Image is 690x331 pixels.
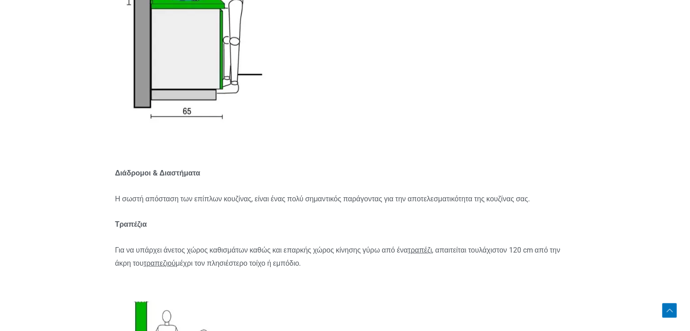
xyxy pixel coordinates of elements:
p: Η σωστή απόσταση των επίπλων κουζίνας, είναι ένας πολύ σημαντικός παράγοντας για την αποτελεσματι... [115,193,575,206]
strong: Διάδρομοι & Διαστήματα [115,169,200,177]
strong: Τραπέζια [115,220,147,229]
p: Για να υπάρχει άνετος χώρος καθισμάτων καθώς και επαρκής χώρος κίνησης γύρω από ένα , απαιτείται ... [115,244,575,270]
u: τραπέζι [408,246,432,254]
u: τραπεζιού [143,259,176,268]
